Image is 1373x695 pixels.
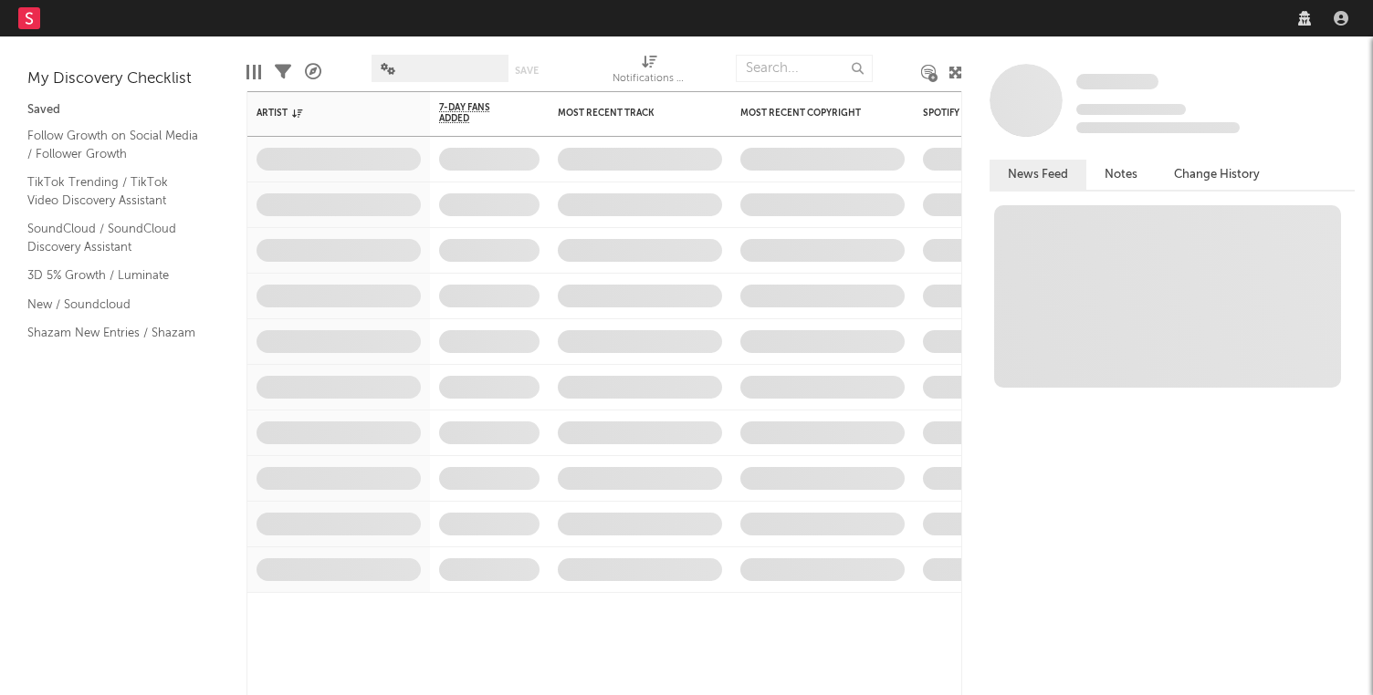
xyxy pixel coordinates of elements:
button: News Feed [990,160,1086,190]
span: 7-Day Fans Added [439,102,512,124]
div: Artist [257,108,393,119]
div: Spotify Monthly Listeners [923,108,1060,119]
div: Notifications (Artist) [613,68,686,90]
button: Save [515,66,539,76]
div: Filters [275,46,291,99]
a: TikTok Trending / TikTok Video Discovery Assistant [27,172,201,210]
span: Some Artist [1076,74,1158,89]
a: Follow Growth on Social Media / Follower Growth [27,126,201,163]
a: New / Soundcloud [27,295,201,315]
a: Shazam New Entries / Shazam [27,323,201,343]
div: Edit Columns [246,46,261,99]
div: Notifications (Artist) [613,46,686,99]
div: Most Recent Track [558,108,695,119]
a: Top 50/100 Viral / Spotify/Apple Discovery Assistant [27,352,201,408]
a: Some Artist [1076,73,1158,91]
input: Search... [736,55,873,82]
div: A&R Pipeline [305,46,321,99]
div: My Discovery Checklist [27,68,219,90]
div: Saved [27,99,219,121]
div: Most Recent Copyright [740,108,877,119]
span: 0 fans last week [1076,122,1240,133]
button: Notes [1086,160,1156,190]
span: Tracking Since: [DATE] [1076,104,1186,115]
button: Change History [1156,160,1278,190]
a: 3D 5% Growth / Luminate [27,265,201,285]
a: SoundCloud / SoundCloud Discovery Assistant [27,219,201,256]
